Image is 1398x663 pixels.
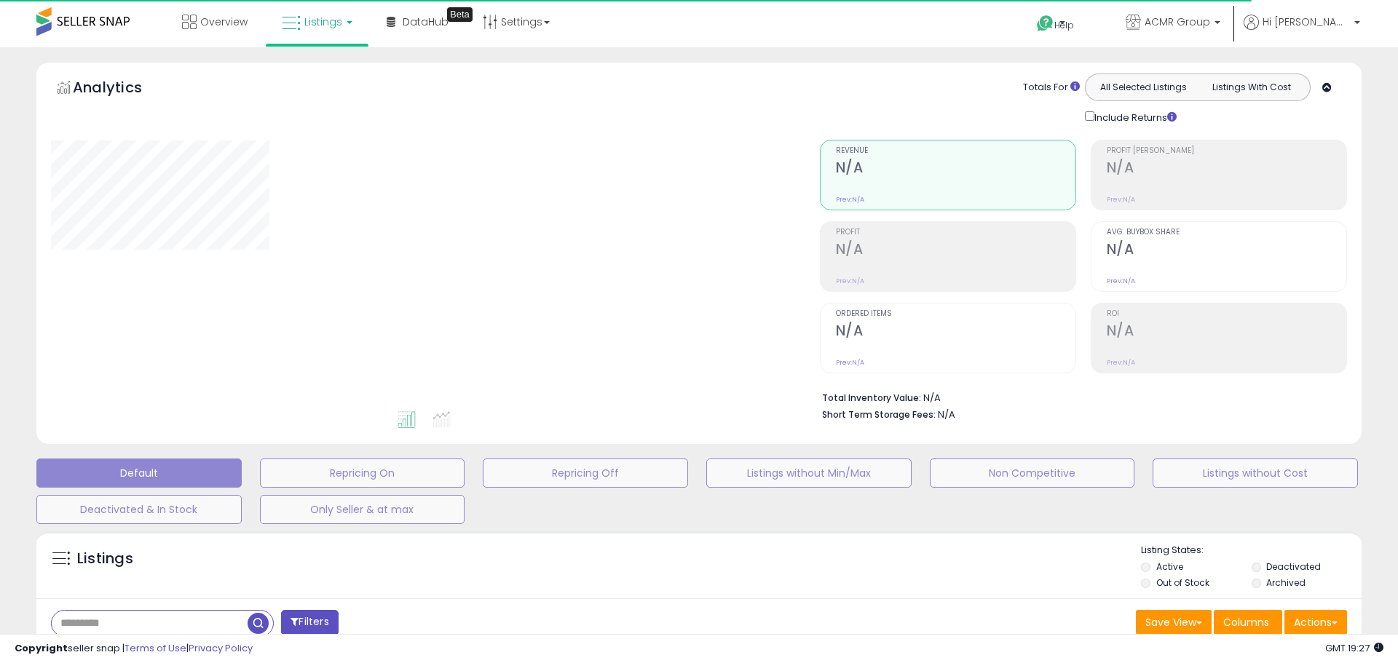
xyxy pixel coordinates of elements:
[1107,195,1135,204] small: Prev: N/A
[304,15,342,29] span: Listings
[938,408,955,421] span: N/A
[1145,15,1210,29] span: ACMR Group
[930,458,1135,488] button: Non Competitive
[836,322,1075,342] h2: N/A
[1153,458,1358,488] button: Listings without Cost
[15,642,253,656] div: seller snap | |
[1263,15,1350,29] span: Hi [PERSON_NAME]
[260,458,465,488] button: Repricing On
[822,408,936,421] b: Short Term Storage Fees:
[1107,147,1346,155] span: Profit [PERSON_NAME]
[822,392,921,404] b: Total Inventory Value:
[260,495,465,524] button: Only Seller & at max
[73,77,170,101] h5: Analytics
[1089,78,1198,97] button: All Selected Listings
[1107,241,1346,261] h2: N/A
[1107,310,1346,318] span: ROI
[822,388,1336,405] li: N/A
[1197,78,1306,97] button: Listings With Cost
[1107,322,1346,342] h2: N/A
[1036,15,1054,33] i: Get Help
[836,195,864,204] small: Prev: N/A
[483,458,688,488] button: Repricing Off
[836,241,1075,261] h2: N/A
[1107,358,1135,367] small: Prev: N/A
[706,458,912,488] button: Listings without Min/Max
[836,310,1075,318] span: Ordered Items
[836,229,1075,237] span: Profit
[1074,108,1194,125] div: Include Returns
[1107,277,1135,285] small: Prev: N/A
[1054,19,1074,31] span: Help
[836,159,1075,179] h2: N/A
[36,458,242,488] button: Default
[36,495,242,524] button: Deactivated & In Stock
[836,358,864,367] small: Prev: N/A
[1025,4,1102,47] a: Help
[836,147,1075,155] span: Revenue
[15,641,68,655] strong: Copyright
[836,277,864,285] small: Prev: N/A
[403,15,449,29] span: DataHub
[1107,159,1346,179] h2: N/A
[447,7,473,22] div: Tooltip anchor
[1107,229,1346,237] span: Avg. Buybox Share
[200,15,248,29] span: Overview
[1023,81,1080,95] div: Totals For
[1244,15,1360,47] a: Hi [PERSON_NAME]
